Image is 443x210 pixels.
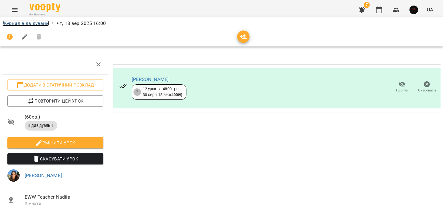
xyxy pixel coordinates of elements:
span: EWW Teacher Nadiia [25,193,103,201]
button: Скасувати [414,79,439,96]
button: Menu [7,2,22,17]
button: Додати в статичний розклад [7,79,103,91]
img: 5eed76f7bd5af536b626cea829a37ad3.jpg [409,6,418,14]
p: Кімната [25,200,103,207]
div: 12 уроків - 4800 грн 30 серп - 18 вер [143,86,182,98]
span: Змінити урок [12,139,98,147]
b: ( 400 ₴ ) [170,92,182,97]
span: індивідуальні [25,123,57,128]
button: Скасувати Урок [7,153,103,164]
button: Змінити урок [7,137,103,148]
a: [PERSON_NAME] [132,76,169,82]
div: 7 [134,88,141,96]
span: Додати в статичний розклад [12,81,98,89]
span: UA [427,6,433,13]
img: 11d839d777b43516e4e2c1a6df0945d0.jpeg [7,169,20,182]
button: Повторити цей урок [7,95,103,107]
span: Скасувати Урок [12,155,98,163]
img: Voopty Logo [30,3,60,12]
span: Прогул [396,88,408,93]
p: чт, 18 вер 2025 16:00 [56,20,106,27]
a: [PERSON_NAME] [25,172,62,178]
button: UA [424,4,436,15]
nav: breadcrumb [2,20,441,27]
span: 7 [364,2,370,8]
button: Прогул [389,79,414,96]
span: Скасувати [418,88,436,93]
li: / [51,20,53,27]
span: Повторити цей урок [12,97,98,105]
span: ( 60 хв. ) [25,113,103,121]
a: Журнал відвідувань [2,20,49,26]
span: For Business [30,13,60,17]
